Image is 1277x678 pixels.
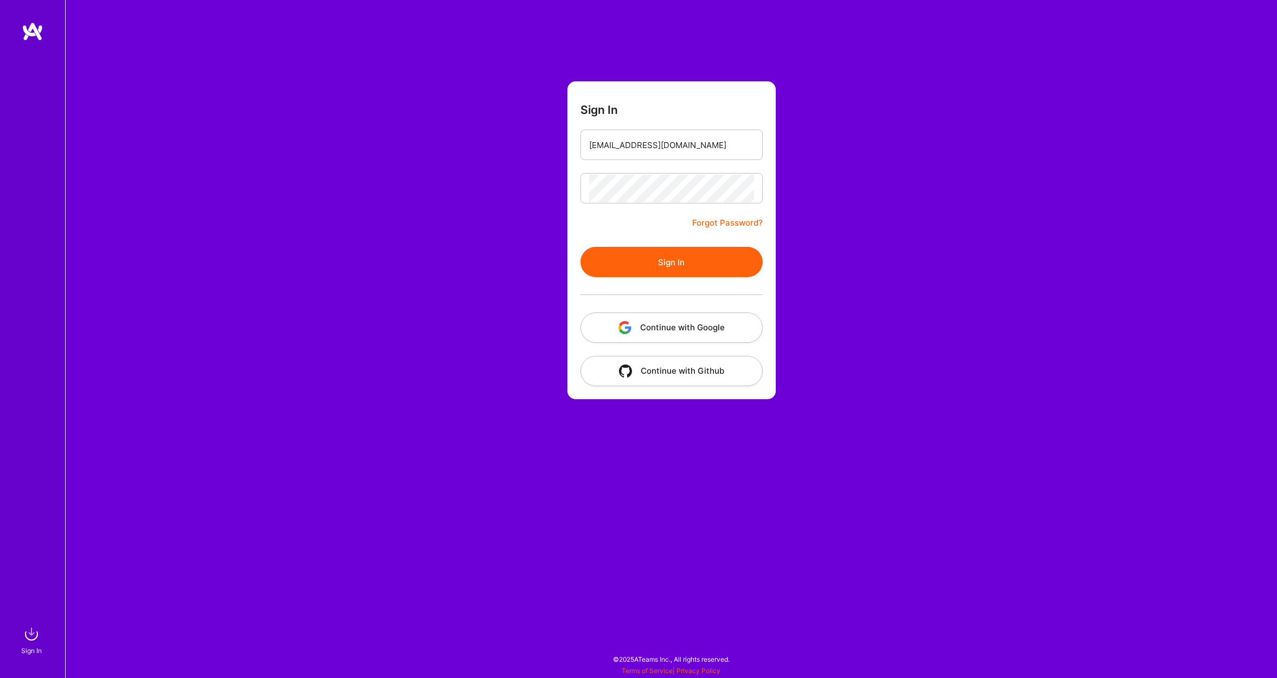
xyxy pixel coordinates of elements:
img: icon [618,321,631,334]
a: sign inSign In [23,623,42,656]
a: Forgot Password? [692,216,763,229]
span: | [622,667,720,675]
input: Email... [589,131,754,159]
div: © 2025 ATeams Inc., All rights reserved. [65,645,1277,673]
button: Continue with Github [580,356,763,386]
h3: Sign In [580,103,618,117]
a: Privacy Policy [676,667,720,675]
img: logo [22,22,43,41]
img: icon [619,364,632,378]
div: Sign In [21,645,42,656]
img: sign in [21,623,42,645]
button: Continue with Google [580,312,763,343]
a: Terms of Service [622,667,673,675]
button: Sign In [580,247,763,277]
